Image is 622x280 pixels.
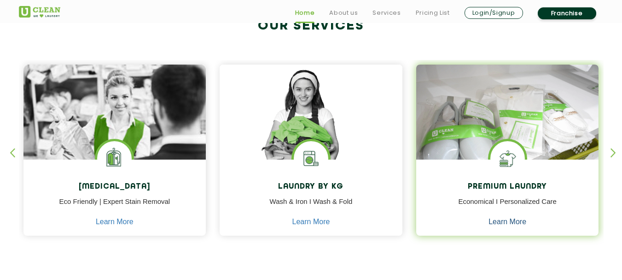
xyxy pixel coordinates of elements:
h4: Laundry by Kg [227,183,395,191]
h2: Our Services [19,18,604,34]
a: Home [295,7,315,18]
a: Learn More [292,218,330,226]
a: Learn More [96,218,134,226]
p: Economical I Personalized Care [423,197,592,217]
p: Eco Friendly | Expert Stain Removal [30,197,199,217]
a: Login/Signup [465,7,523,19]
a: About us [329,7,358,18]
img: Laundry Services near me [97,141,132,176]
img: UClean Laundry and Dry Cleaning [19,6,60,18]
img: a girl with laundry basket [220,65,402,186]
a: Learn More [488,218,526,226]
h4: Premium Laundry [423,183,592,191]
p: Wash & Iron I Wash & Fold [227,197,395,217]
a: Franchise [538,7,596,19]
img: laundry washing machine [294,141,328,176]
img: Drycleaners near me [23,65,206,212]
img: laundry done shoes and clothes [416,65,599,186]
a: Pricing List [416,7,450,18]
a: Services [372,7,401,18]
img: Shoes Cleaning [490,141,525,176]
h4: [MEDICAL_DATA] [30,183,199,191]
